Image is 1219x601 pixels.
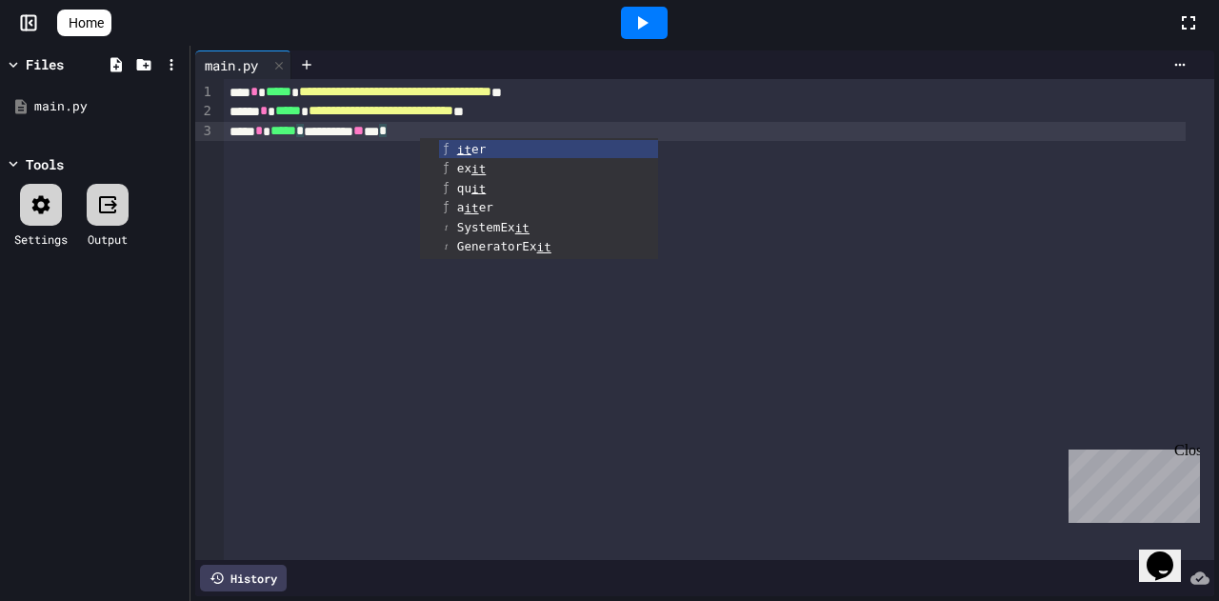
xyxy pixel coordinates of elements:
div: Output [88,230,128,248]
span: Home [69,13,104,32]
span: qu [457,181,487,195]
div: 2 [195,102,214,121]
div: Settings [14,230,68,248]
a: Home [57,10,111,36]
span: it [515,221,530,235]
ul: Completions [420,138,658,259]
span: it [537,240,551,254]
div: 3 [195,122,214,141]
span: er [457,142,487,156]
div: Chat with us now!Close [8,8,131,121]
div: History [200,565,287,591]
div: Files [26,54,64,74]
iframe: chat widget [1061,442,1200,523]
span: ex [457,161,487,175]
span: it [471,162,486,176]
div: Tools [26,154,64,174]
span: it [471,181,486,195]
div: main.py [34,97,183,116]
div: 1 [195,83,214,102]
span: a er [457,200,493,214]
span: it [464,201,478,215]
span: GeneratorEx [457,239,551,253]
span: SystemEx [457,220,530,234]
div: main.py [195,50,291,79]
iframe: chat widget [1139,525,1200,582]
span: it [457,142,471,156]
div: main.py [195,55,268,75]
